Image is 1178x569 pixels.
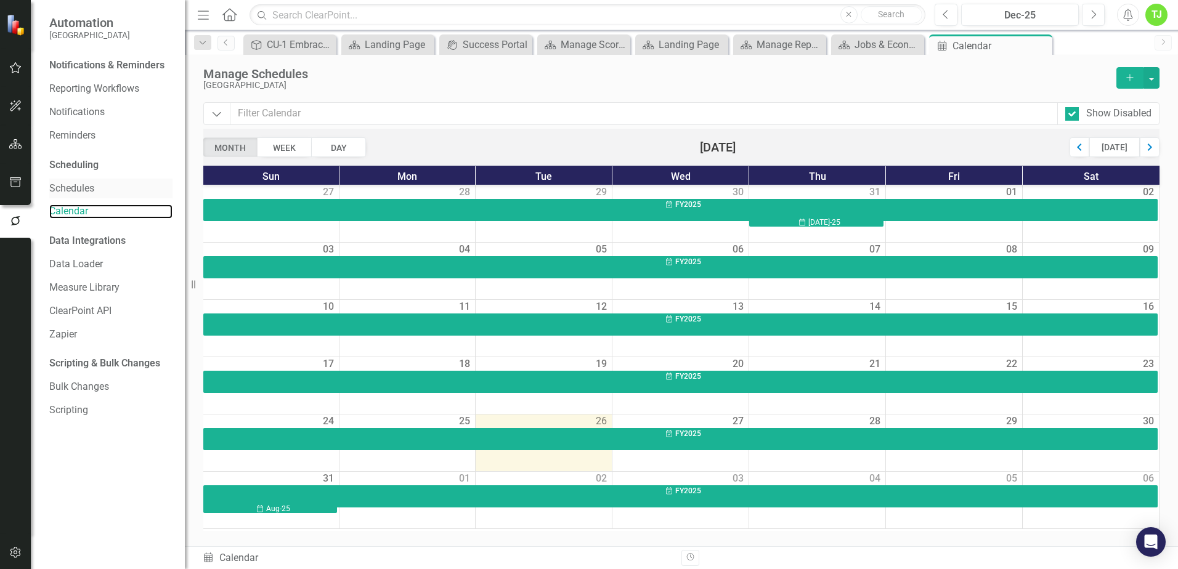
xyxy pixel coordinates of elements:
[49,30,130,40] small: [GEOGRAPHIC_DATA]
[612,472,749,485] div: 03
[612,414,749,427] div: 27
[612,414,749,472] td: 27 Aug 2025
[749,472,886,485] div: 04
[339,185,476,243] td: 28 Jul 2025
[1023,414,1160,427] div: 30
[886,185,1023,198] div: 01
[339,300,476,357] td: 11 Aug 2025
[203,313,1158,336] div: FY2025
[886,414,1023,427] div: 29
[886,357,1023,370] div: 22
[612,243,749,256] div: 06
[749,357,886,370] div: 21
[476,357,612,414] td: 19 Aug 2025
[339,166,476,185] div: Mon
[540,37,627,52] a: Manage Scorecards
[675,200,701,209] span: FY2025
[476,185,612,198] div: 29
[675,486,701,495] span: FY2025
[203,256,1158,278] div: FY2025
[203,300,339,357] td: 10 Aug 2025
[1023,185,1160,243] td: 2 Aug 2025
[49,59,165,73] div: Notifications & Reminders
[49,129,173,143] a: Reminders
[203,243,339,300] td: 3 Aug 2025
[203,485,1158,507] div: FY2025
[757,37,823,52] div: Manage Reports
[49,380,173,394] a: Bulk Changes
[612,243,749,300] td: 6 Aug 2025
[1023,357,1160,370] div: 23
[749,243,886,256] div: 07
[749,414,886,427] div: 28
[675,257,701,266] span: FY2025
[675,429,701,438] span: FY2025
[339,300,476,313] div: 11
[267,37,333,52] div: CU-1 Embrace Community Diversity
[886,243,1023,256] div: 08
[638,37,725,52] a: Landing Page
[675,372,701,381] span: FY2025
[1023,243,1160,300] td: 9 Aug 2025
[339,472,476,529] td: 1 Sep 2025
[612,185,749,198] div: 30
[1086,107,1152,121] div: Show Disabled
[49,281,173,295] a: Measure Library
[339,414,476,427] div: 25
[953,38,1049,54] div: Calendar
[344,37,431,52] a: Landing Page
[442,37,529,52] a: Success Portal
[203,414,339,472] td: 24 Aug 2025
[1023,185,1160,198] div: 02
[6,14,28,36] img: ClearPoint Strategy
[312,137,366,157] div: Day
[612,357,749,414] td: 20 Aug 2025
[1023,414,1160,472] td: 30 Aug 2025
[49,82,173,96] a: Reporting Workflows
[203,185,339,243] td: 27 Jul 2025
[476,414,612,427] div: 26
[1023,472,1160,529] td: 6 Sep 2025
[476,472,612,485] div: 02
[749,166,886,185] div: Thu
[886,185,1023,243] td: 1 Aug 2025
[861,6,922,23] button: Search
[365,37,431,52] div: Landing Page
[203,166,339,185] div: Sun
[203,472,339,485] div: 31
[203,357,339,370] div: 17
[612,185,749,243] td: 30 Jul 2025
[202,551,672,565] div: Calendar
[834,37,921,52] a: Jobs & Economy
[749,185,886,243] td: 31 Jul 2025
[203,300,339,313] div: 10
[266,504,290,513] span: Aug-25
[1023,300,1160,357] td: 16 Aug 2025
[749,300,886,357] td: 14 Aug 2025
[965,8,1074,23] div: Dec-25
[476,472,612,529] td: 2 Sep 2025
[49,234,126,248] div: Data Integrations
[339,472,476,485] div: 01
[1136,527,1166,557] div: Open Intercom Messenger
[339,357,476,414] td: 18 Aug 2025
[1089,137,1140,157] div: Today
[612,166,749,185] div: Wed
[749,300,886,313] div: 14
[736,37,823,52] a: Manage Reports
[49,15,130,30] span: Automation
[49,158,99,172] div: Scheduling
[886,243,1023,300] td: 8 Aug 2025
[1145,4,1168,26] button: TJ
[230,102,1058,125] input: Filter Calendar
[203,504,337,513] div: Aug-25
[886,414,1023,472] td: 29 Aug 2025
[203,243,339,256] div: 03
[339,185,476,198] div: 28
[1023,357,1160,414] td: 23 Aug 2025
[749,243,886,300] td: 7 Aug 2025
[885,166,1023,185] div: Fri
[886,357,1023,414] td: 22 Aug 2025
[49,257,173,272] a: Data Loader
